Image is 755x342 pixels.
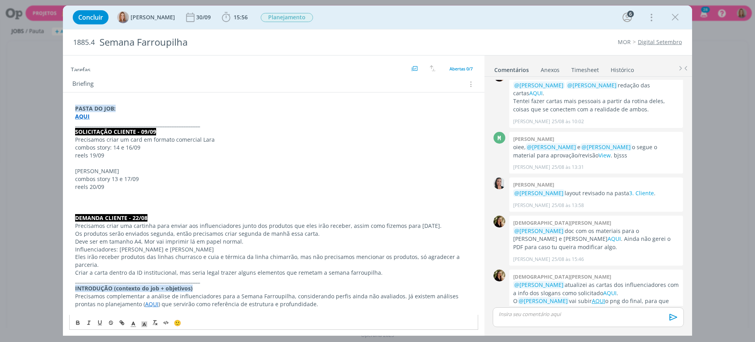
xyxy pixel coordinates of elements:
div: dialog [63,6,692,336]
p: Precisamos criar uma cartinha para enviar aos influenciadores junto dos produtos que eles irão re... [75,222,472,230]
p: [PERSON_NAME] [513,202,550,209]
p: layout revisado na pasta . [513,189,679,197]
p: [PERSON_NAME] [75,167,472,175]
p: Deve ser em tamanho A4, Mor vai imprimir lá em papel normal. [75,238,472,246]
span: Cor de Fundo [139,318,150,327]
span: Abertas 0/7 [449,66,473,72]
span: @[PERSON_NAME] [514,281,563,288]
p: atualizei as cartas dos influenciadores com a info dos slogans como solicitado . O vai subir o pn... [513,281,679,313]
a: Timesheet [571,63,599,74]
strong: PASTA DO JOB: [75,105,116,112]
a: View [598,152,611,159]
p: [PERSON_NAME] [513,256,550,263]
a: Digital Setembro [638,38,682,46]
p: redação das cartas . [513,81,679,98]
p: reels 19/09 [75,152,472,159]
p: Os produtos serão enviados segunda, então precisamos criar segunda de manhã essa carta. [75,230,472,238]
a: AQUI [603,289,617,297]
span: Tarefas [71,64,90,74]
span: 🙂 [174,319,181,327]
img: C [494,216,505,227]
a: AQUI [75,113,90,120]
strong: _____________________________________________________ [75,120,200,128]
div: 6 [627,11,634,17]
button: Concluir [73,10,109,24]
button: A[PERSON_NAME] [117,11,175,23]
p: Precisamos complementar a análise de influenciadores para a Semana Farroupilha, considerando perf... [75,292,472,308]
span: Briefing [72,79,94,89]
b: [DEMOGRAPHIC_DATA][PERSON_NAME] [513,219,611,226]
strong: INTRODUÇÃO (contexto do job + objetivos) [75,285,193,292]
span: Concluir [78,14,103,20]
p: reels 20/09 [75,183,472,191]
span: Cor do Texto [128,318,139,327]
a: Histórico [610,63,634,74]
span: @[PERSON_NAME] [527,143,576,151]
b: [PERSON_NAME] [513,181,554,188]
div: Semana Farroupilha [96,33,425,52]
p: combos story: 14 e 16/09 [75,144,472,152]
p: combos story 13 e 17/09 [75,175,472,183]
img: C [494,270,505,281]
strong: DEMANDA CLIENTE - 22/08 [75,214,147,222]
p: [PERSON_NAME] [513,164,550,171]
button: 6 [621,11,633,24]
a: Comentários [494,63,529,74]
button: 15:56 [220,11,250,24]
b: [DEMOGRAPHIC_DATA][PERSON_NAME] [513,273,611,280]
strong: _____________________________________________________ [75,277,200,284]
a: 3. Cliente [629,189,654,197]
span: @[PERSON_NAME] [514,227,563,235]
a: AQUI [608,235,621,242]
img: C [494,177,505,189]
div: M [494,132,505,144]
span: @[PERSON_NAME] [567,81,617,89]
span: 25/08 às 15:46 [552,256,584,263]
p: Criar a carta dentro da ID institucional, mas seria legal trazer alguns elementos que remetam a s... [75,269,472,277]
a: AQUI [145,300,158,308]
span: 1885.4 [73,38,95,47]
button: Planejamento [260,13,313,22]
img: arrow-down-up.svg [430,65,435,72]
span: 15:56 [234,13,248,21]
p: Eles irão receber produtos das linhas churrasco e cuia e térmica da linha chimarrão, mas não prec... [75,253,472,269]
p: Tentei fazer cartas mais pessoais a partir da rotina deles, coisas que se conectem com a realidad... [513,97,679,113]
span: [PERSON_NAME] [131,15,175,20]
span: @[PERSON_NAME] [514,81,563,89]
p: Precisamos criar um card em formato comercial Lara [75,136,472,144]
a: AQUI [592,297,605,305]
strong: SOLICITAÇÃO CLIENTE - 09/09 [75,128,156,135]
p: doc com os materiais para o [PERSON_NAME] e [PERSON_NAME] . Ainda não gerei o PDF para caso tu qu... [513,227,679,251]
button: 🙂 [172,318,183,327]
span: 25/08 às 13:31 [552,164,584,171]
span: 25/08 às 13:58 [552,202,584,209]
span: @[PERSON_NAME] [582,143,631,151]
a: MOR [618,38,631,46]
div: Anexos [541,66,560,74]
a: AQUI [529,89,543,97]
p: Influenciadores: [PERSON_NAME] e [PERSON_NAME] [75,246,472,253]
span: @[PERSON_NAME] [519,297,568,305]
span: 25/08 às 10:02 [552,118,584,125]
img: A [117,11,129,23]
p: oiee, e o segue o material para aprovação/revisão . bjsss [513,143,679,159]
div: 30/09 [196,15,212,20]
b: [PERSON_NAME] [513,135,554,142]
p: [PERSON_NAME] [513,118,550,125]
span: @[PERSON_NAME] [514,189,563,197]
span: Planejamento [261,13,313,22]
